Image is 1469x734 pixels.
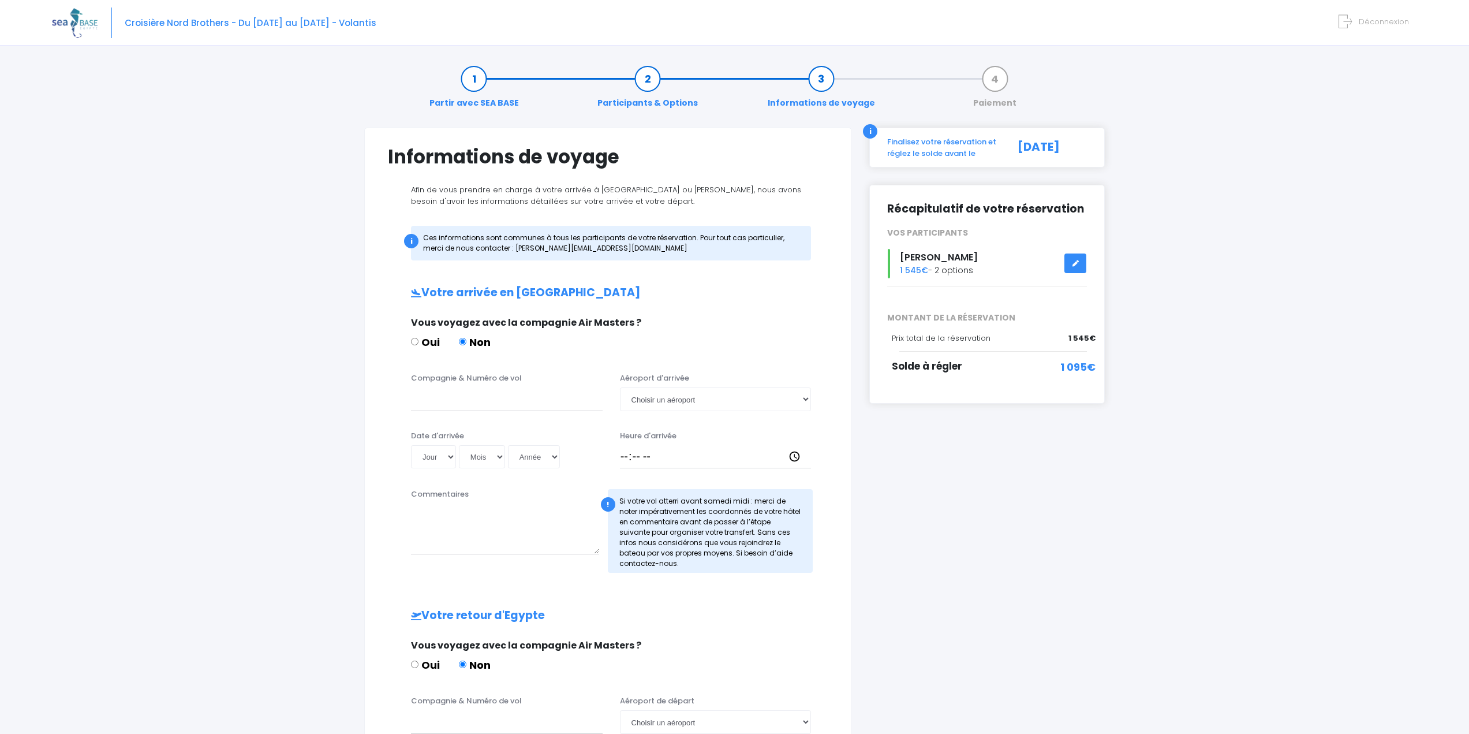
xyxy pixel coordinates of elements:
[459,334,491,350] label: Non
[1068,333,1096,344] span: 1 545€
[459,661,466,668] input: Non
[411,657,440,673] label: Oui
[411,334,440,350] label: Oui
[592,73,704,109] a: Participants & Options
[459,338,466,345] input: Non
[125,17,376,29] span: Croisière Nord Brothers - Du [DATE] au [DATE] - Volantis
[411,489,469,500] label: Commentaires
[601,497,615,512] div: !
[887,203,1087,216] h2: Récapitulatif de votre réservation
[411,338,418,345] input: Oui
[863,124,877,139] div: i
[1005,136,1096,159] div: [DATE]
[879,249,1096,278] div: - 2 options
[388,146,828,168] h1: Informations de voyage
[1359,16,1409,27] span: Déconnexion
[388,609,828,623] h2: Votre retour d'Egypte
[411,430,464,442] label: Date d'arrivée
[459,657,491,673] label: Non
[411,316,641,329] span: Vous voyagez avec la compagnie Air Masters ?
[411,226,811,260] div: Ces informations sont communes à tous les participants de votre réservation. Pour tout cas partic...
[411,695,522,707] label: Compagnie & Numéro de vol
[892,333,990,344] span: Prix total de la réservation
[900,251,978,264] span: [PERSON_NAME]
[411,639,641,652] span: Vous voyagez avec la compagnie Air Masters ?
[620,430,676,442] label: Heure d'arrivée
[620,695,694,707] label: Aéroport de départ
[424,73,525,109] a: Partir avec SEA BASE
[879,227,1096,239] div: VOS PARTICIPANTS
[762,73,881,109] a: Informations de voyage
[967,73,1022,109] a: Paiement
[892,359,962,373] span: Solde à régler
[608,489,813,573] div: Si votre vol atterri avant samedi midi : merci de noter impérativement les coordonnés de votre hô...
[404,234,418,248] div: i
[411,661,418,668] input: Oui
[879,312,1096,324] span: MONTANT DE LA RÉSERVATION
[900,264,928,276] span: 1 545€
[388,184,828,207] p: Afin de vous prendre en charge à votre arrivée à [GEOGRAPHIC_DATA] ou [PERSON_NAME], nous avons b...
[620,372,689,384] label: Aéroport d'arrivée
[388,286,828,300] h2: Votre arrivée en [GEOGRAPHIC_DATA]
[1060,359,1096,375] span: 1 095€
[411,372,522,384] label: Compagnie & Numéro de vol
[879,136,1005,159] div: Finalisez votre réservation et réglez le solde avant le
